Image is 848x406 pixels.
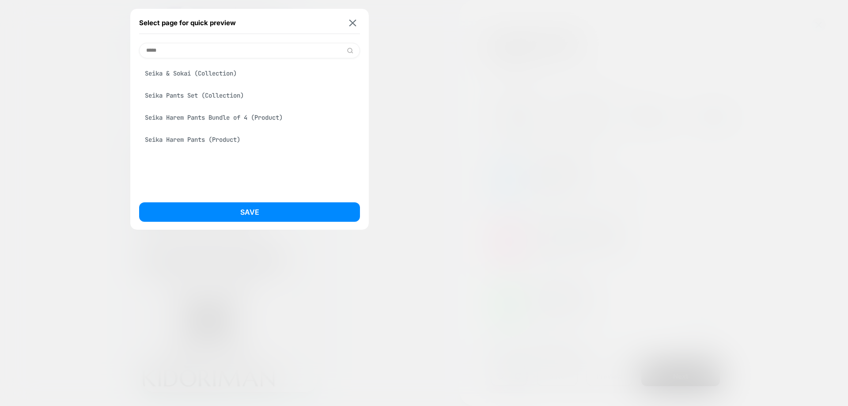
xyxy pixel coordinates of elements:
[139,19,236,27] span: Select page for quick preview
[347,47,353,54] img: edit
[139,87,360,104] div: Seika Pants Set (Collection)
[109,24,170,31] a: Shop New Arrivals →
[139,65,360,82] div: Seika & Sokai (Collection)
[139,131,360,148] div: Seika Harem Pants (Product)
[139,109,360,126] div: Seika Harem Pants Bundle of 4 (Product)
[349,19,356,26] img: close
[139,202,360,222] button: Save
